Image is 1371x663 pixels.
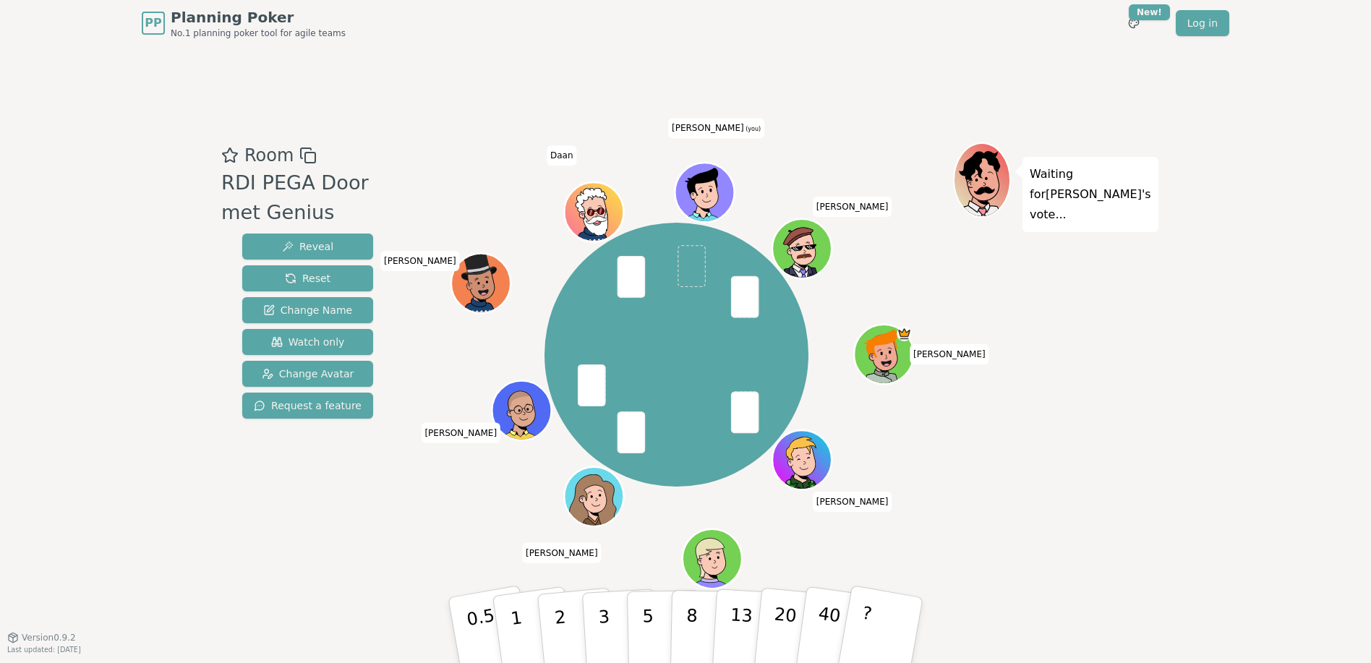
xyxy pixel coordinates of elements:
[221,142,239,168] button: Add as favourite
[22,632,76,643] span: Version 0.9.2
[221,168,400,228] div: RDI PEGA Door met Genius
[813,197,892,217] span: Click to change your name
[1129,4,1170,20] div: New!
[1176,10,1229,36] a: Log in
[677,165,733,221] button: Click to change your avatar
[744,127,761,133] span: (you)
[271,335,345,349] span: Watch only
[242,234,373,260] button: Reveal
[242,265,373,291] button: Reset
[142,7,346,39] a: PPPlanning PokerNo.1 planning poker tool for agile teams
[897,327,913,342] span: Roland is the host
[242,329,373,355] button: Watch only
[242,297,373,323] button: Change Name
[262,367,354,381] span: Change Avatar
[242,393,373,419] button: Request a feature
[145,14,161,32] span: PP
[171,27,346,39] span: No.1 planning poker tool for agile teams
[547,146,577,166] span: Click to change your name
[522,543,602,563] span: Click to change your name
[910,344,989,364] span: Click to change your name
[380,251,460,271] span: Click to change your name
[171,7,346,27] span: Planning Poker
[282,239,333,254] span: Reveal
[421,423,500,443] span: Click to change your name
[7,646,81,654] span: Last updated: [DATE]
[254,398,362,413] span: Request a feature
[242,361,373,387] button: Change Avatar
[263,303,352,317] span: Change Name
[244,142,294,168] span: Room
[7,632,76,643] button: Version0.9.2
[1030,164,1151,225] p: Waiting for [PERSON_NAME] 's vote...
[285,271,330,286] span: Reset
[668,119,764,139] span: Click to change your name
[1121,10,1147,36] button: New!
[813,492,892,512] span: Click to change your name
